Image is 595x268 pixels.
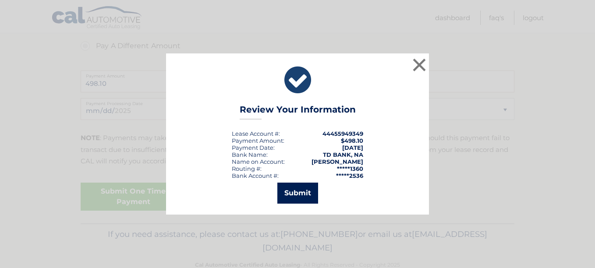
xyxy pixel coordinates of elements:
[240,104,356,120] h3: Review Your Information
[232,158,285,165] div: Name on Account:
[232,144,275,151] div: :
[277,183,318,204] button: Submit
[232,172,279,179] div: Bank Account #:
[312,158,363,165] strong: [PERSON_NAME]
[322,130,363,137] strong: 44455949349
[232,137,284,144] div: Payment Amount:
[232,144,273,151] span: Payment Date
[232,151,268,158] div: Bank Name:
[232,130,280,137] div: Lease Account #:
[411,56,428,74] button: ×
[342,144,363,151] span: [DATE]
[341,137,363,144] span: $498.10
[323,151,363,158] strong: TD BANK, NA
[232,165,262,172] div: Routing #:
